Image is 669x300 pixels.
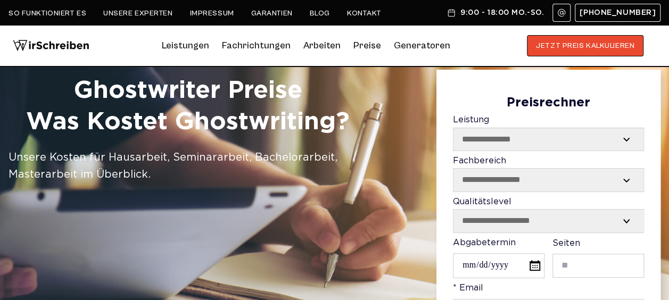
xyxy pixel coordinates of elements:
[447,9,456,17] img: Schedule
[251,9,293,18] a: Garantien
[453,238,544,279] label: Abgabetermin
[310,9,330,18] a: Blog
[453,253,544,278] input: Abgabetermin
[453,210,644,232] select: Qualitätslevel
[453,96,644,111] div: Preisrechner
[347,9,382,18] a: Kontakt
[222,37,291,54] a: Fachrichtungen
[353,40,381,51] a: Preise
[460,9,544,17] span: 9:00 - 18:00 Mo.-So.
[162,37,209,54] a: Leistungen
[394,37,450,54] a: Generatoren
[303,37,341,54] a: Arbeiten
[557,9,566,17] img: Email
[575,4,660,22] a: [PHONE_NUMBER]
[103,9,172,18] a: Unsere Experten
[9,75,367,139] h1: Ghostwriter Preise Was Kostet Ghostwriting?
[13,35,89,56] img: logo wirschreiben
[580,9,656,17] span: [PHONE_NUMBER]
[453,115,644,151] label: Leistung
[9,149,367,183] div: Unsere Kosten für Hausarbeit, Seminararbeit, Bachelorarbeit, Masterarbeit im Überblick.
[453,156,644,192] label: Fachbereich
[9,9,86,18] a: So funktioniert es
[453,197,644,233] label: Qualitätslevel
[552,239,580,247] span: Seiten
[527,35,643,56] button: JETZT PREIS KALKULIEREN
[453,128,643,151] select: Leistung
[190,9,234,18] a: Impressum
[453,169,643,191] select: Fachbereich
